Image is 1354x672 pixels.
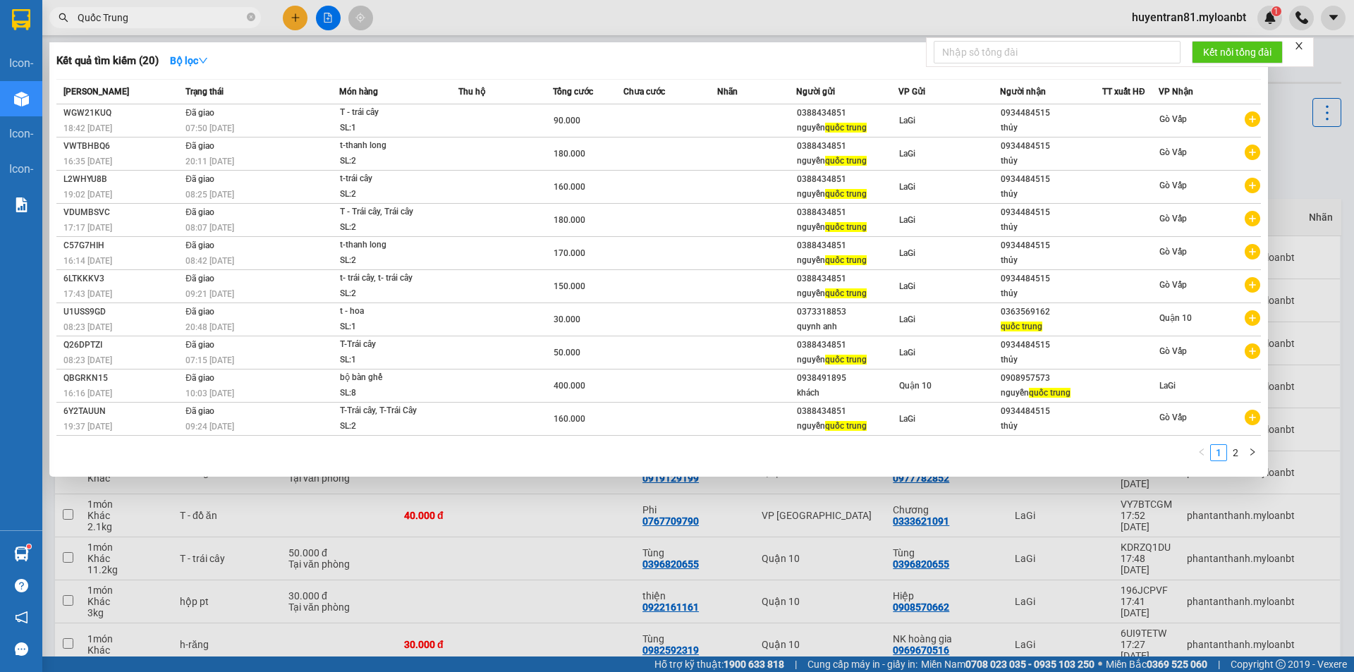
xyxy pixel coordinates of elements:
[1001,338,1102,353] div: 0934484515
[63,87,129,97] span: [PERSON_NAME]
[185,141,214,151] span: Đã giao
[825,123,867,133] span: quốc trung
[185,274,214,283] span: Đã giao
[1193,444,1210,461] button: left
[797,154,898,169] div: nguyễn
[340,319,446,335] div: SL: 1
[1203,44,1271,60] span: Kết nối tổng đài
[1294,41,1304,51] span: close
[554,281,585,291] span: 150.000
[1001,271,1102,286] div: 0934484515
[934,41,1181,63] input: Nhập số tổng đài
[554,182,585,192] span: 160.000
[185,240,214,250] span: Đã giao
[554,381,585,391] span: 400.000
[1159,181,1187,190] span: Gò Vấp
[340,353,446,368] div: SL: 1
[340,403,446,419] div: T-Trái cây, T-Trái Cây
[185,422,234,432] span: 09:24 [DATE]
[1001,353,1102,367] div: thủy
[554,149,585,159] span: 180.000
[1245,277,1260,293] span: plus-circle
[340,238,446,253] div: t-thanh long
[63,238,181,253] div: C57G7HIH
[554,116,580,126] span: 90.000
[1001,187,1102,202] div: thủy
[554,215,585,225] span: 180.000
[63,322,112,332] span: 08:23 [DATE]
[185,157,234,166] span: 20:11 [DATE]
[9,160,33,178] div: icon-
[899,182,915,192] span: LaGi
[185,373,214,383] span: Đã giao
[340,370,446,386] div: bộ bàn ghế
[1159,280,1187,290] span: Gò Vấp
[63,355,112,365] span: 08:23 [DATE]
[1159,147,1187,157] span: Gò Vấp
[898,87,925,97] span: VP Gửi
[553,87,593,97] span: Tổng cước
[63,190,112,200] span: 19:02 [DATE]
[185,207,214,217] span: Đã giao
[63,205,181,220] div: VDUMBSVC
[1159,87,1193,97] span: VP Nhận
[15,642,28,656] span: message
[14,92,29,106] img: warehouse-icon
[1001,121,1102,135] div: thủy
[340,105,446,121] div: T - trái cây
[1102,87,1145,97] span: TT xuất HĐ
[1245,310,1260,326] span: plus-circle
[1001,322,1042,331] span: quốc trung
[797,253,898,268] div: nguyễn
[797,338,898,353] div: 0388434851
[63,305,181,319] div: U1USS9GD
[899,414,915,424] span: LaGi
[1159,313,1192,323] span: Quận 10
[1193,444,1210,461] li: Previous Page
[340,337,446,353] div: T-Trái cây
[1192,41,1283,63] button: Kết nối tổng đài
[1197,448,1206,456] span: left
[340,386,446,401] div: SL: 8
[1245,343,1260,359] span: plus-circle
[797,121,898,135] div: nguyễn
[185,190,234,200] span: 08:25 [DATE]
[185,108,214,118] span: Đã giao
[63,223,112,233] span: 17:17 [DATE]
[198,56,208,66] span: down
[797,353,898,367] div: nguyễn
[1210,444,1227,461] li: 1
[1001,220,1102,235] div: thủy
[1001,139,1102,154] div: 0934484515
[56,54,159,68] h3: Kết quả tìm kiếm ( 20 )
[63,389,112,398] span: 16:16 [DATE]
[1245,211,1260,226] span: plus-circle
[170,55,208,66] strong: Bộ lọc
[340,154,446,169] div: SL: 2
[63,256,112,266] span: 16:14 [DATE]
[1000,87,1046,97] span: Người nhận
[1001,253,1102,268] div: thủy
[797,319,898,334] div: quynh anh
[185,174,214,184] span: Đã giao
[1001,305,1102,319] div: 0363569162
[63,157,112,166] span: 16:35 [DATE]
[1001,386,1102,401] div: nguyễn
[554,348,580,358] span: 50.000
[1227,444,1244,461] li: 2
[899,348,915,358] span: LaGi
[1245,410,1260,425] span: plus-circle
[78,10,244,25] input: Tìm tên, số ĐT hoặc mã đơn
[63,289,112,299] span: 17:43 [DATE]
[797,220,898,235] div: nguyễn
[63,338,181,353] div: Q26DPTZI
[185,322,234,332] span: 20:48 [DATE]
[340,304,446,319] div: t - hoa
[825,255,867,265] span: quốc trung
[1245,145,1260,160] span: plus-circle
[340,121,446,136] div: SL: 1
[825,288,867,298] span: quốc trung
[1159,214,1187,224] span: Gò Vấp
[1001,404,1102,419] div: 0934484515
[825,222,867,232] span: quốc trung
